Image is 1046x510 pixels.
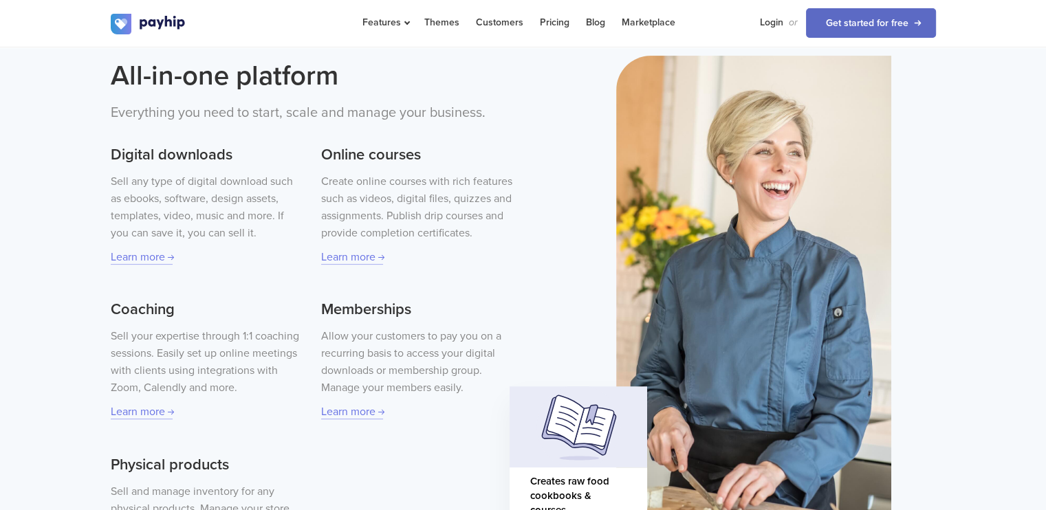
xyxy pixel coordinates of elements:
p: Sell any type of digital download such as ebooks, software, design assets, templates, video, musi... [111,173,302,242]
img: logo.svg [111,14,186,34]
p: Allow your customers to pay you on a recurring basis to access your digital downloads or membersh... [321,328,512,397]
a: Learn more [111,250,173,265]
h3: Online courses [321,144,512,166]
img: homepage-hero-card-image.svg [510,386,647,467]
p: Everything you need to start, scale and manage your business. [111,102,513,124]
a: Learn more [111,405,173,419]
h3: Coaching [111,299,302,321]
p: Create online courses with rich features such as videos, digital files, quizzes and assignments. ... [321,173,512,242]
h3: Digital downloads [111,144,302,166]
p: Sell your expertise through 1:1 coaching sessions. Easily set up online meetings with clients usi... [111,328,302,397]
h2: All-in-one platform [111,56,513,96]
a: Learn more [321,250,383,265]
span: Features [362,16,408,28]
a: Learn more [321,405,383,419]
h3: Memberships [321,299,512,321]
a: Get started for free [806,8,936,38]
h3: Physical products [111,454,302,476]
